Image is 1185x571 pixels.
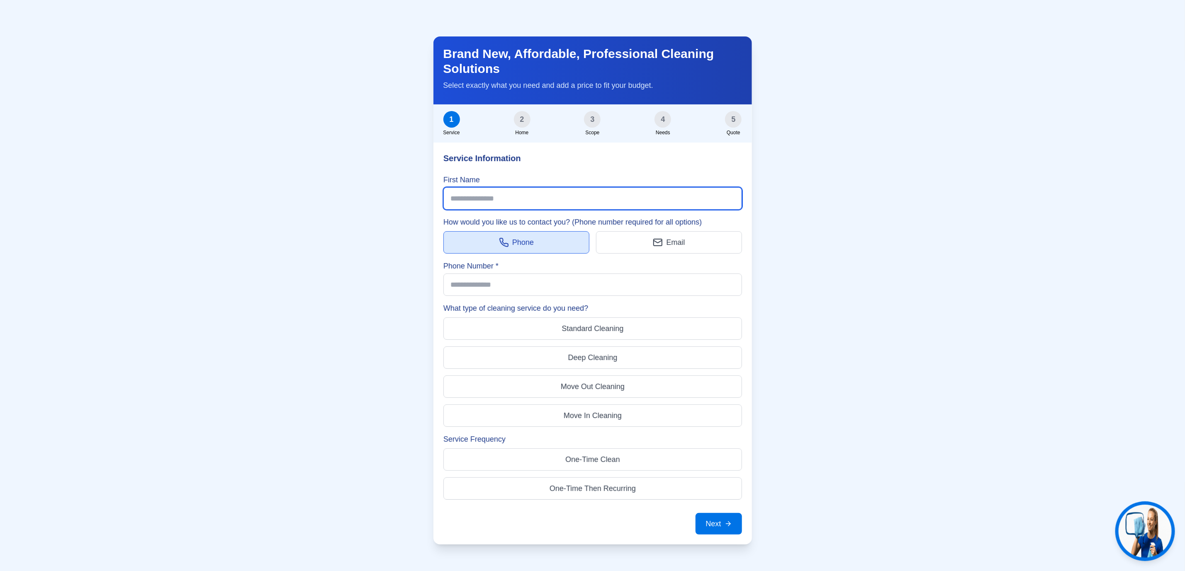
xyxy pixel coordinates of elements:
[584,111,601,128] div: 3
[443,152,742,164] h3: Service Information
[443,80,742,91] p: Select exactly what you need and add a price to fit your budget.
[443,46,742,76] h2: Brand New, Affordable, Professional Cleaning Solutions
[443,317,742,340] button: Standard Cleaning
[727,129,740,136] span: Quote
[443,216,742,228] label: How would you like us to contact you? (Phone number required for all options)
[596,231,742,254] button: Email
[443,231,589,254] button: Phone
[443,346,742,369] button: Deep Cleaning
[563,410,621,421] span: Move In Cleaning
[725,111,742,128] div: 5
[1115,501,1175,561] button: Get help from Jen
[696,513,742,535] button: Next
[443,433,742,445] label: Service Frequency
[443,375,742,398] button: Move Out Cleaning
[443,404,742,427] button: Move In Cleaning
[514,111,530,128] div: 2
[443,477,742,500] button: One-Time Then Recurring
[656,129,670,136] span: Needs
[512,237,533,248] span: Phone
[585,129,599,136] span: Scope
[568,352,617,363] span: Deep Cleaning
[655,111,671,128] div: 4
[443,129,460,136] span: Service
[443,260,742,272] label: Phone Number *
[1119,505,1172,558] img: Jen
[565,454,620,465] span: One-Time Clean
[443,111,460,128] div: 1
[549,483,635,494] span: One-Time Then Recurring
[560,381,624,392] span: Move Out Cleaning
[666,237,685,248] span: Email
[562,323,623,334] span: Standard Cleaning
[443,448,742,471] button: One-Time Clean
[443,174,742,186] label: First Name
[443,302,742,314] label: What type of cleaning service do you need?
[515,129,528,136] span: Home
